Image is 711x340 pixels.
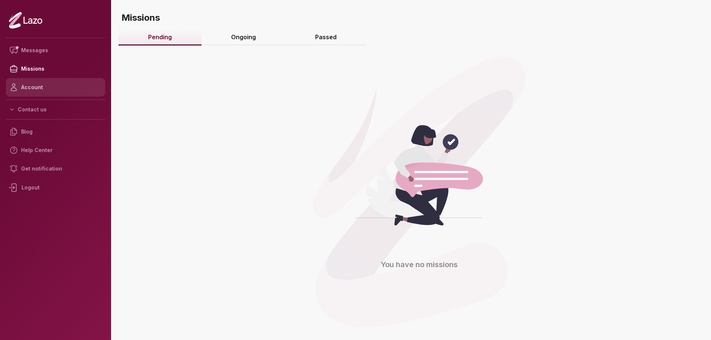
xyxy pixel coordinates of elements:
[6,141,105,159] a: Help Center
[6,103,105,116] button: Contact us
[201,30,286,46] a: Ongoing
[6,78,105,97] a: Account
[6,41,105,60] a: Messages
[6,60,105,78] a: Missions
[6,122,105,141] a: Blog
[6,159,105,178] a: Get notification
[118,30,201,46] a: Pending
[6,178,105,197] div: Logout
[286,30,366,46] a: Passed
